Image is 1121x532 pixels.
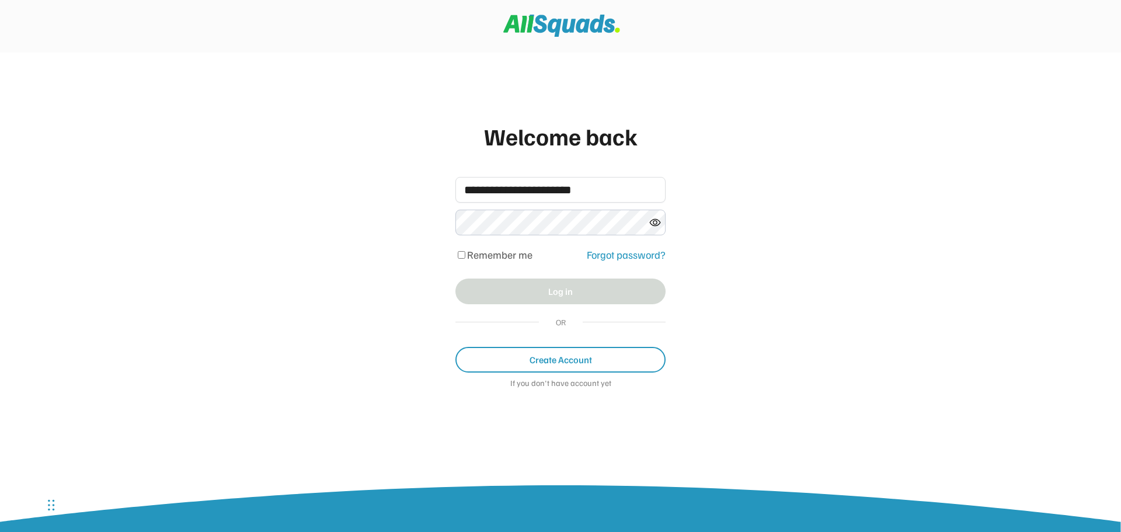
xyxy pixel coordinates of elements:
[455,119,666,154] div: Welcome back
[455,347,666,373] button: Create Account
[587,247,666,263] div: Forgot password?
[467,248,532,261] label: Remember me
[455,378,666,390] div: If you don't have account yet
[503,15,620,37] img: Squad%20Logo.svg
[455,279,666,304] button: Log in
[551,316,571,328] div: OR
